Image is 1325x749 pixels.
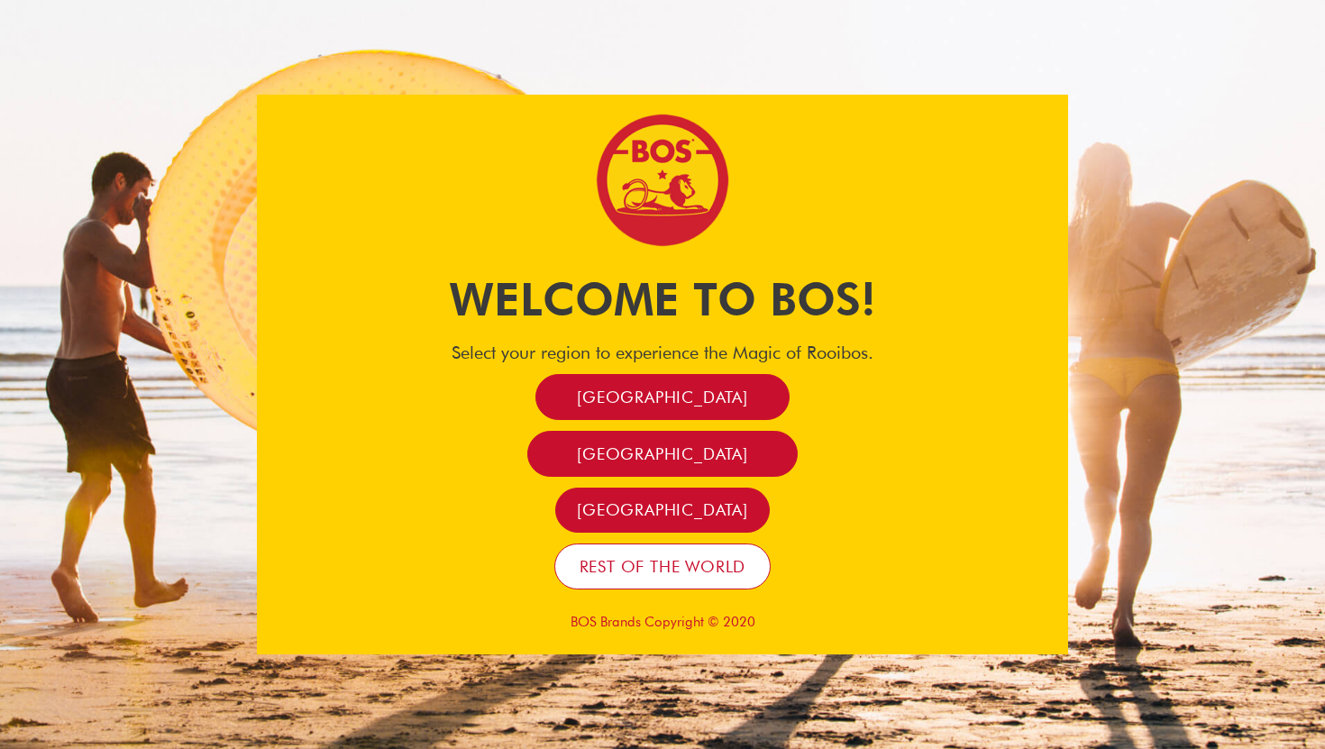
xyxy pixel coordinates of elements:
p: BOS Brands Copyright © 2020 [257,614,1068,630]
a: [GEOGRAPHIC_DATA] [555,488,770,534]
span: Rest of the world [580,556,746,577]
img: Bos Brands [595,113,730,248]
a: [GEOGRAPHIC_DATA] [527,431,798,477]
span: [GEOGRAPHIC_DATA] [577,443,748,464]
span: [GEOGRAPHIC_DATA] [577,499,748,520]
a: [GEOGRAPHIC_DATA] [535,374,790,420]
a: Rest of the world [554,543,772,589]
span: [GEOGRAPHIC_DATA] [577,387,748,407]
h1: Welcome to BOS! [257,268,1068,331]
h4: Select your region to experience the Magic of Rooibos. [257,342,1068,363]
